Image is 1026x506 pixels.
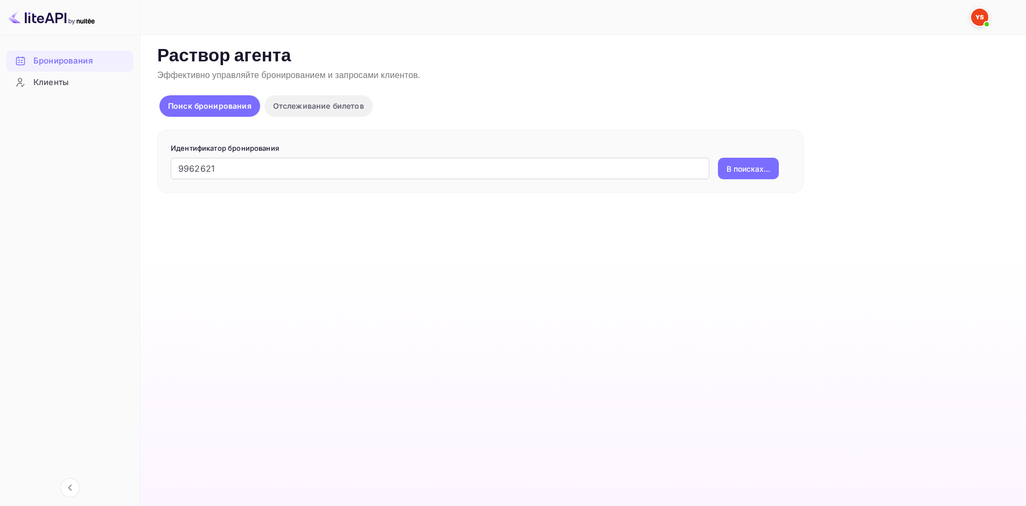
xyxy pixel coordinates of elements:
[718,158,779,179] button: В поисках...
[171,144,279,152] ya-tr-span: Идентификатор бронирования
[168,101,252,110] ya-tr-span: Поиск бронирования
[60,478,80,497] button: Свернуть навигацию
[6,51,133,72] div: Бронирования
[157,70,420,81] ya-tr-span: Эффективно управляйте бронированием и запросами клиентов.
[6,72,133,92] a: Клиенты
[171,158,709,179] input: Введите идентификатор бронирования (например, 63782194)
[6,72,133,93] div: Клиенты
[9,9,95,26] img: Логотип LiteAPI
[273,101,364,110] ya-tr-span: Отслеживание билетов
[33,55,93,67] ya-tr-span: Бронирования
[33,76,68,89] ya-tr-span: Клиенты
[727,163,770,174] ya-tr-span: В поисках...
[157,45,291,68] ya-tr-span: Раствор агента
[971,9,988,26] img: Служба Поддержки Яндекса
[6,51,133,71] a: Бронирования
